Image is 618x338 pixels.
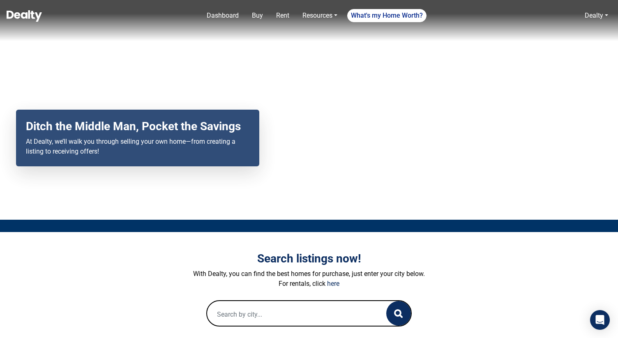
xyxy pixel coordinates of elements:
[327,280,339,287] a: here
[81,269,537,279] p: With Dealty, you can find the best homes for purchase, just enter your city below.
[585,11,603,19] a: Dealty
[299,7,341,24] a: Resources
[203,7,242,24] a: Dashboard
[7,10,42,22] img: Dealty - Buy, Sell & Rent Homes
[590,310,610,330] div: Open Intercom Messenger
[26,137,249,156] p: At Dealty, we’ll walk you through selling your own home—from creating a listing to receiving offers!
[581,7,611,24] a: Dealty
[273,7,293,24] a: Rent
[81,279,537,289] p: For rentals, click
[249,7,266,24] a: Buy
[81,252,537,266] h3: Search listings now!
[26,120,249,133] h2: Ditch the Middle Man, Pocket the Savings
[347,9,427,22] a: What's my Home Worth?
[207,301,370,327] input: Search by city...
